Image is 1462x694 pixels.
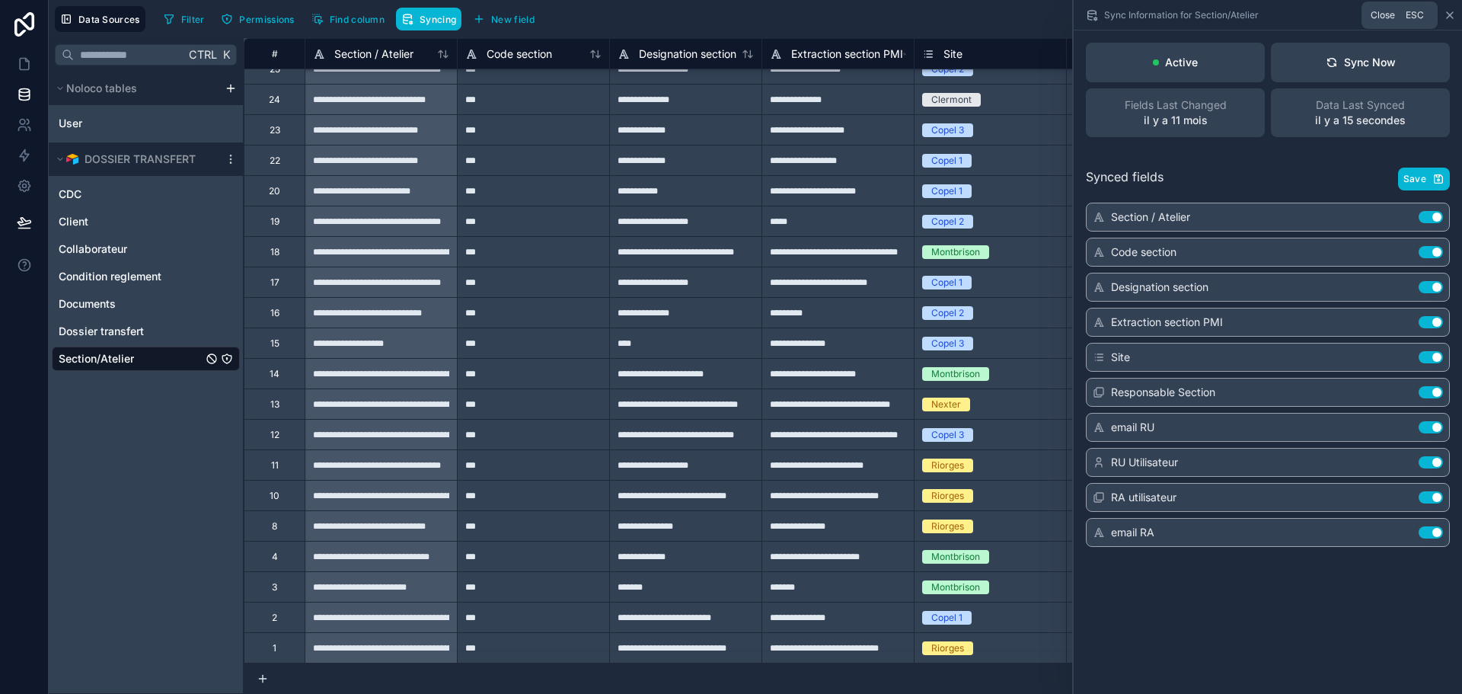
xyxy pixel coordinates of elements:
div: 17 [270,277,279,289]
div: Copel 1 [931,276,962,289]
div: 24 [269,94,280,106]
p: il y a 11 mois [1144,113,1208,128]
div: Copel 3 [931,123,964,137]
div: 4 [272,551,278,563]
button: Data Sources [55,6,145,32]
div: Copel 3 [931,428,964,442]
div: Copel 1 [931,154,962,168]
div: 10 [270,490,279,502]
span: Code section [1111,245,1176,260]
div: # [256,48,293,59]
button: Sync Now [1271,43,1450,82]
span: Extraction section PMI [791,46,903,62]
span: Data Sources [78,14,140,25]
button: Filter [158,8,210,30]
button: Find column [306,8,390,30]
span: Data Last Synced [1316,98,1405,113]
span: Section / Atelier [334,46,413,62]
div: Nexter [931,398,961,411]
span: email RU [1111,420,1154,435]
span: Esc [1403,9,1427,21]
span: K [221,50,231,60]
span: Permissions [239,14,294,25]
div: Copel 1 [931,184,962,198]
div: 20 [269,185,280,197]
span: Site [943,46,962,62]
div: 16 [270,307,279,319]
span: Site [1111,350,1130,365]
div: 22 [270,155,280,167]
span: Syncing [420,14,456,25]
div: Copel 3 [931,337,964,350]
span: Section / Atelier [1111,209,1190,225]
span: Code section [487,46,552,62]
div: Riorges [931,459,964,472]
div: Riorges [931,489,964,503]
p: Active [1165,55,1198,70]
div: 19 [270,216,279,228]
div: 18 [270,246,279,258]
span: Extraction section PMI [1111,315,1223,330]
span: Save [1403,173,1426,185]
div: 14 [270,368,279,380]
div: 23 [270,124,280,136]
span: Filter [181,14,205,25]
div: Copel 1 [931,611,962,625]
span: email RA [1111,525,1154,540]
div: Montbrison [931,550,980,564]
span: Ctrl [187,45,219,64]
a: Permissions [215,8,305,30]
p: il y a 15 secondes [1315,113,1406,128]
button: Syncing [396,8,461,30]
span: Close [1371,9,1395,21]
div: Riorges [931,641,964,655]
div: Clermont [931,93,972,107]
span: Responsable Section [1111,385,1215,400]
span: Designation section [1111,280,1208,295]
div: 11 [271,459,279,472]
div: Copel 2 [931,215,964,229]
div: Montbrison [931,367,980,381]
button: Save [1398,168,1450,190]
span: Synced fields [1086,168,1164,190]
span: Designation section [639,46,736,62]
div: 12 [270,429,279,441]
span: RU Utilisateur [1111,455,1178,470]
span: Find column [330,14,385,25]
div: 1 [273,642,276,654]
div: 8 [272,520,277,532]
div: 15 [270,337,279,350]
a: Syncing [396,8,468,30]
div: 3 [272,581,277,593]
div: 13 [270,398,279,411]
div: Copel 2 [931,306,964,320]
div: 25 [270,63,280,75]
button: New field [468,8,540,30]
div: Copel 2 [931,62,964,76]
div: Riorges [931,520,964,533]
span: Fields Last Changed [1125,98,1227,113]
span: New field [491,14,535,25]
span: Sync Information for Section/Atelier [1104,9,1259,21]
div: Montbrison [931,245,980,259]
div: 2 [272,612,277,624]
div: Sync Now [1326,55,1396,70]
button: Permissions [215,8,299,30]
span: RA utilisateur [1111,490,1176,505]
div: Montbrison [931,580,980,594]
